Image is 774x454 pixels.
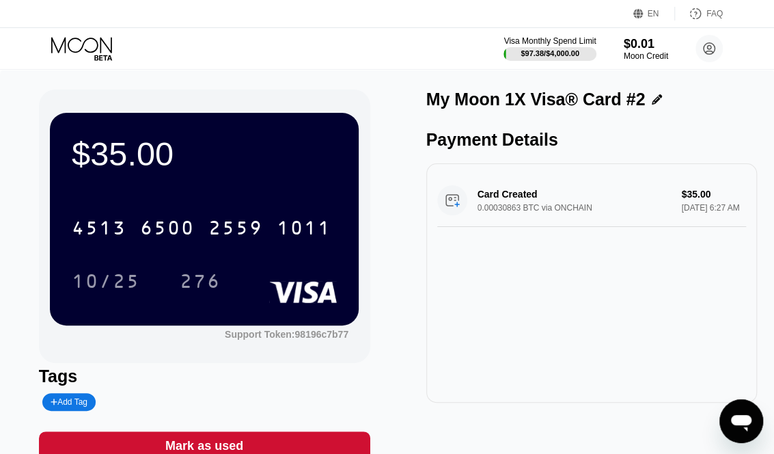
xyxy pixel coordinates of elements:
div: Payment Details [426,130,758,150]
div: EN [633,7,675,21]
div: $35.00 [72,135,337,173]
div: 10/25 [72,272,140,294]
div: Add Tag [51,397,87,407]
div: 276 [169,264,231,298]
div: Visa Monthly Spend Limit$97.38/$4,000.00 [503,36,596,61]
div: Mark as used [165,438,243,454]
div: 1011 [277,219,331,241]
div: 276 [180,272,221,294]
div: FAQ [675,7,723,21]
iframe: Button to launch messaging window [719,399,763,443]
div: Add Tag [42,393,96,411]
div: Support Token: 98196c7b77 [225,329,348,340]
div: EN [648,9,659,18]
div: My Moon 1X Visa® Card #2 [426,90,646,109]
div: 6500 [140,219,195,241]
div: 10/25 [61,264,150,298]
div: Visa Monthly Spend Limit [503,36,596,46]
div: $97.38 / $4,000.00 [521,49,579,57]
div: Moon Credit [624,51,668,61]
div: $0.01 [624,37,668,51]
div: Tags [39,366,370,386]
div: $0.01Moon Credit [624,37,668,61]
div: 2559 [208,219,263,241]
div: 4513 [72,219,126,241]
div: FAQ [706,9,723,18]
div: 4513650025591011 [64,211,340,245]
div: Support Token:98196c7b77 [225,329,348,340]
